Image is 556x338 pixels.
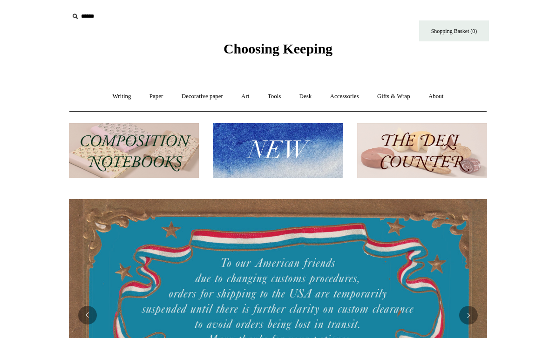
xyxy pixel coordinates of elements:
[213,123,343,179] img: New.jpg__PID:f73bdf93-380a-4a35-bcfe-7823039498e1
[104,84,140,109] a: Writing
[419,20,489,41] a: Shopping Basket (0)
[357,123,487,179] img: The Deli Counter
[259,84,290,109] a: Tools
[224,48,332,55] a: Choosing Keeping
[141,84,172,109] a: Paper
[233,84,258,109] a: Art
[173,84,231,109] a: Decorative paper
[369,84,419,109] a: Gifts & Wrap
[322,84,367,109] a: Accessories
[78,306,97,325] button: Previous
[69,123,199,179] img: 202302 Composition ledgers.jpg__PID:69722ee6-fa44-49dd-a067-31375e5d54ec
[291,84,320,109] a: Desk
[224,41,332,56] span: Choosing Keeping
[420,84,452,109] a: About
[459,306,478,325] button: Next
